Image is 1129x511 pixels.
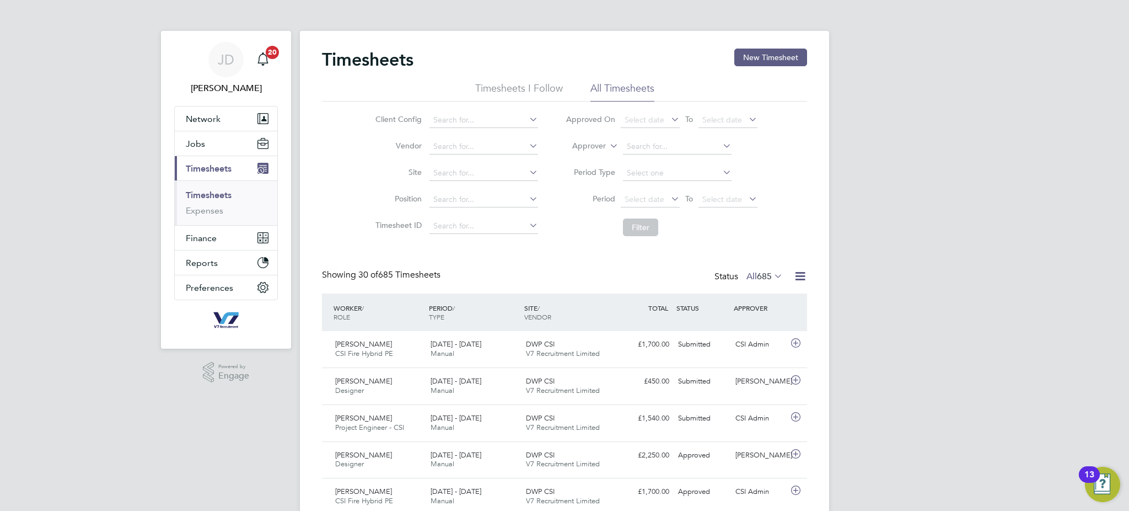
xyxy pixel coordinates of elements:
[429,219,538,234] input: Search for...
[526,450,555,460] span: DWP CSI
[566,194,615,204] label: Period
[702,115,742,125] span: Select date
[161,31,291,349] nav: Main navigation
[731,336,788,354] div: CSI Admin
[431,496,454,505] span: Manual
[186,114,221,124] span: Network
[526,423,600,432] span: V7 Recruitment Limited
[682,191,696,206] span: To
[731,298,788,318] div: APPROVER
[335,376,392,386] span: [PERSON_NAME]
[175,131,277,156] button: Jobs
[186,233,217,243] span: Finance
[335,450,392,460] span: [PERSON_NAME]
[526,413,555,423] span: DWP CSI
[431,413,481,423] span: [DATE] - [DATE]
[526,376,555,386] span: DWP CSI
[174,42,278,95] a: JD[PERSON_NAME]
[335,349,393,358] span: CSI Fire Hybrid PE
[372,141,422,151] label: Vendor
[734,49,807,66] button: New Timesheet
[175,251,277,275] button: Reports
[623,139,732,155] input: Search for...
[372,194,422,204] label: Position
[702,194,742,204] span: Select date
[429,166,538,181] input: Search for...
[616,409,674,428] div: £1,540.00
[616,446,674,465] div: £2,250.00
[174,311,278,329] a: Go to home page
[731,409,788,428] div: CSI Admin
[362,304,364,312] span: /
[429,139,538,155] input: Search for...
[186,258,218,268] span: Reports
[186,163,232,174] span: Timesheets
[537,304,540,312] span: /
[674,446,731,465] div: Approved
[682,112,696,126] span: To
[358,269,378,280] span: 30 of
[526,496,600,505] span: V7 Recruitment Limited
[218,52,234,67] span: JD
[186,205,223,216] a: Expenses
[335,496,393,505] span: CSI Fire Hybrid PE
[186,139,205,149] span: Jobs
[426,298,522,327] div: PERIOD
[358,269,440,280] span: 685 Timesheets
[431,386,454,395] span: Manual
[522,298,617,327] div: SITE
[625,115,664,125] span: Select date
[746,271,783,282] label: All
[757,271,772,282] span: 685
[625,194,664,204] span: Select date
[623,166,732,181] input: Select one
[175,180,277,225] div: Timesheets
[431,459,454,469] span: Manual
[186,190,232,200] a: Timesheets
[335,423,404,432] span: Project Engineer - CSI
[556,141,606,152] label: Approver
[335,386,364,395] span: Designer
[475,82,563,102] li: Timesheets I Follow
[674,298,731,318] div: STATUS
[616,336,674,354] div: £1,700.00
[335,459,364,469] span: Designer
[218,362,249,371] span: Powered by
[714,269,785,285] div: Status
[526,349,600,358] span: V7 Recruitment Limited
[266,46,279,59] span: 20
[431,376,481,386] span: [DATE] - [DATE]
[616,483,674,501] div: £1,700.00
[175,226,277,250] button: Finance
[175,107,277,131] button: Network
[431,423,454,432] span: Manual
[431,349,454,358] span: Manual
[175,275,277,300] button: Preferences
[526,487,555,496] span: DWP CSI
[524,312,551,321] span: VENDOR
[623,219,658,236] button: Filter
[566,114,615,124] label: Approved On
[335,413,392,423] span: [PERSON_NAME]
[372,167,422,177] label: Site
[175,156,277,180] button: Timesheets
[335,487,392,496] span: [PERSON_NAME]
[431,339,481,349] span: [DATE] - [DATE]
[526,339,555,349] span: DWP CSI
[174,82,278,95] span: Jake Dunwell
[322,49,413,71] h2: Timesheets
[203,362,250,383] a: Powered byEngage
[1085,467,1120,502] button: Open Resource Center, 13 new notifications
[431,450,481,460] span: [DATE] - [DATE]
[566,167,615,177] label: Period Type
[1084,475,1094,489] div: 13
[674,336,731,354] div: Submitted
[453,304,455,312] span: /
[252,42,274,77] a: 20
[731,483,788,501] div: CSI Admin
[731,372,788,391] div: [PERSON_NAME]
[648,304,668,312] span: TOTAL
[372,220,422,230] label: Timesheet ID
[335,339,392,349] span: [PERSON_NAME]
[526,386,600,395] span: V7 Recruitment Limited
